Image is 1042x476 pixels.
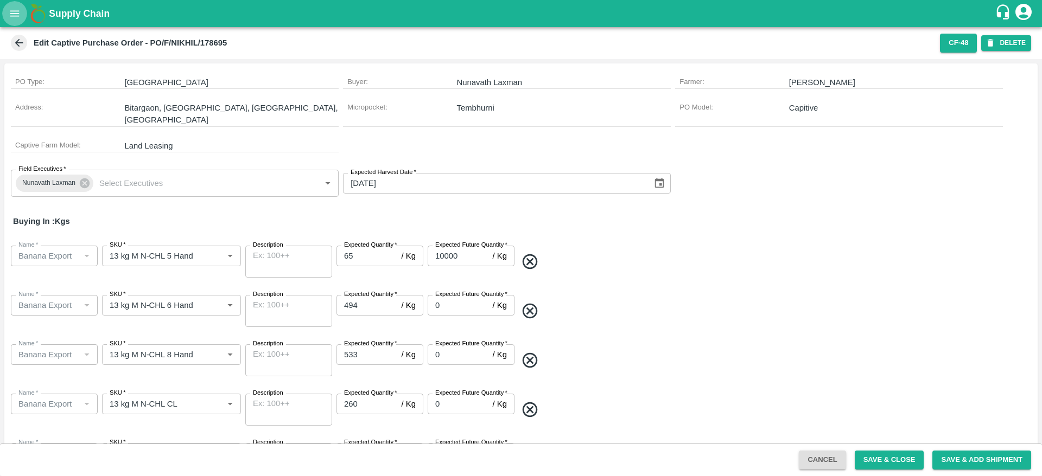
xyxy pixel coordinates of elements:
[49,6,995,21] a: Supply Chain
[95,176,303,190] input: Select Executives
[679,76,784,87] h6: Farmer :
[223,298,237,312] button: Open
[18,290,38,299] label: Name
[789,102,1003,114] p: Capitive
[223,348,237,362] button: Open
[336,295,397,316] input: 0.0
[493,250,507,262] p: / Kg
[336,246,397,266] input: 0.0
[981,35,1031,51] button: DELETE
[428,295,488,316] input: 0.0
[428,443,488,464] input: 0.0
[14,298,77,312] input: Name
[253,438,283,447] label: Description
[435,290,507,299] label: Expected Future Quantity
[124,102,339,126] p: Bitargaon, [GEOGRAPHIC_DATA], [GEOGRAPHIC_DATA], [GEOGRAPHIC_DATA]
[932,451,1031,469] button: Save & Add Shipment
[344,339,397,348] label: Expected Quantity
[428,394,488,414] input: 0.0
[253,241,283,249] label: Description
[110,438,125,447] label: SKU
[253,389,283,397] label: Description
[223,397,237,411] button: Open
[16,175,93,192] div: Nunavath Laxman
[347,102,452,113] h6: Micropocket :
[2,1,27,26] button: open drawer
[344,241,397,249] label: Expected Quantity
[321,176,335,190] button: Open
[435,339,507,348] label: Expected Future Quantity
[402,250,416,262] p: / Kg
[336,394,397,414] input: 0.0
[124,76,339,88] p: [GEOGRAPHIC_DATA]
[253,339,283,348] label: Description
[27,3,49,24] img: logo
[105,348,206,362] input: SKU
[110,290,125,299] label: SKU
[493,398,507,410] p: / Kg
[799,451,846,469] button: Cancel
[344,389,397,397] label: Expected Quantity
[649,173,670,194] button: Choose date, selected date is Sep 28, 2025
[343,173,645,194] input: Select Date
[15,76,120,87] h6: PO Type :
[14,249,77,263] input: Name
[105,249,206,263] input: SKU
[336,344,397,365] input: 0.0
[18,339,38,348] label: Name
[15,140,120,151] h6: Captive Farm Model :
[18,389,38,397] label: Name
[110,389,125,397] label: SKU
[18,241,38,249] label: Name
[402,299,416,311] p: / Kg
[253,290,283,299] label: Description
[402,398,416,410] p: / Kg
[34,38,227,47] b: Edit Captive Purchase Order - PO/F/NIKHIL/178695
[493,349,507,361] p: / Kg
[105,397,206,411] input: SKU
[18,165,66,173] label: Field Executives
[435,241,507,249] label: Expected Future Quantity
[347,76,452,87] h6: Buyer :
[344,438,397,447] label: Expected Quantity
[855,451,924,469] button: Save & Close
[435,389,507,397] label: Expected Future Quantity
[435,438,507,447] label: Expected Future Quantity
[351,168,416,177] label: Expected Harvest Date
[223,249,237,263] button: Open
[402,349,416,361] p: / Kg
[110,241,125,249] label: SKU
[336,443,397,464] input: 0.0
[16,177,82,189] span: Nunavath Laxman
[457,76,671,88] p: Nunavath Laxman
[940,34,977,53] button: CF-48
[1014,2,1033,25] div: account of current user
[789,76,1003,88] p: [PERSON_NAME]
[428,246,488,266] input: 0.0
[105,298,206,312] input: SKU
[428,344,488,365] input: 0.0
[18,438,38,447] label: Name
[14,397,77,411] input: Name
[457,102,671,114] p: Tembhurni
[124,140,339,152] p: Land Leasing
[15,102,120,113] h6: Address :
[493,299,507,311] p: / Kg
[49,8,110,19] b: Supply Chain
[995,4,1014,23] div: customer-support
[679,102,784,113] h6: PO Model :
[344,290,397,299] label: Expected Quantity
[14,348,77,362] input: Name
[9,210,74,233] h6: Buying In : Kgs
[110,339,125,348] label: SKU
